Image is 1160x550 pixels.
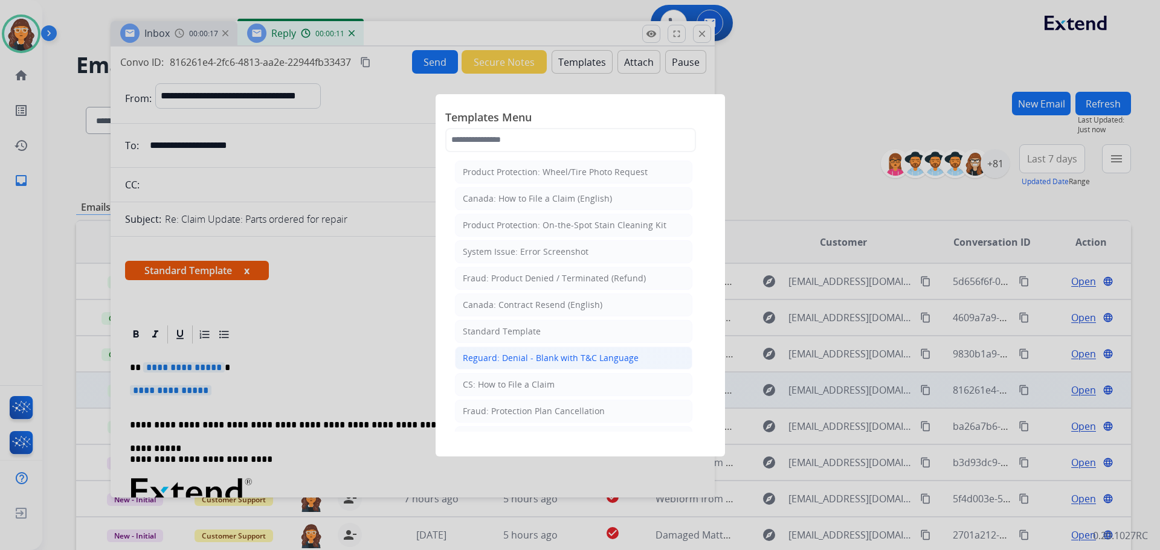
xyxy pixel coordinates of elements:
[463,299,602,311] div: Canada: Contract Resend (English)
[463,272,646,284] div: Fraud: Product Denied / Terminated (Refund)
[463,219,666,231] div: Product Protection: On-the-Spot Stain Cleaning Kit
[463,166,648,178] div: Product Protection: Wheel/Tire Photo Request
[463,325,541,337] div: Standard Template
[463,405,605,417] div: Fraud: Protection Plan Cancellation
[463,379,555,391] div: CS: How to File a Claim
[463,352,639,364] div: Reguard: Denial - Blank with T&C Language
[463,246,588,258] div: System Issue: Error Screenshot
[463,193,612,205] div: Canada: How to File a Claim (English)
[445,109,715,128] span: Templates Menu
